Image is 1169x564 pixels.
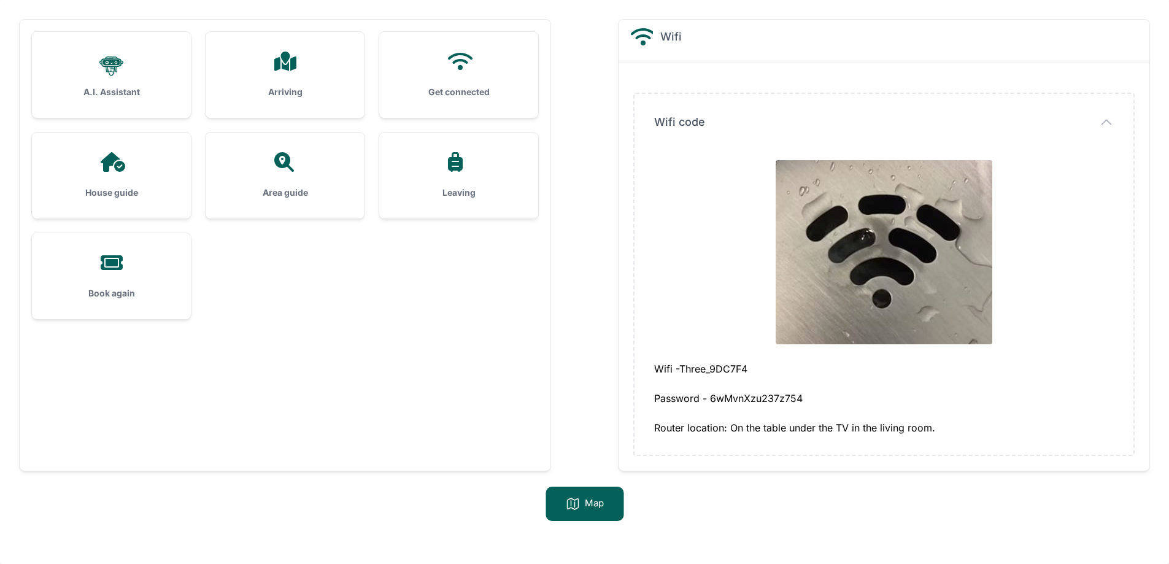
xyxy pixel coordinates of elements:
[52,86,171,98] h3: A.I. Assistant
[654,361,1114,391] div: Wifi -Three_9DC7F4
[379,133,538,218] a: Leaving
[654,114,1114,131] button: Wifi code
[52,287,171,299] h3: Book again
[654,420,1114,435] div: Router location: On the table under the TV in the living room.
[32,32,191,118] a: A.I. Assistant
[52,187,171,199] h3: House guide
[225,86,345,98] h3: Arriving
[399,86,519,98] h3: Get connected
[32,233,191,319] a: Book again
[654,114,705,131] span: Wifi code
[225,187,345,199] h3: Area guide
[206,32,365,118] a: Arriving
[585,496,604,511] p: Map
[32,133,191,218] a: House guide
[206,133,365,218] a: Area guide
[379,32,538,118] a: Get connected
[654,391,1114,420] div: Password - 6wMvnXzu237z754
[660,28,682,45] h2: Wifi
[776,160,992,344] img: z5ife8bp028rchoxcex9swm0r0kd
[399,187,519,199] h3: Leaving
